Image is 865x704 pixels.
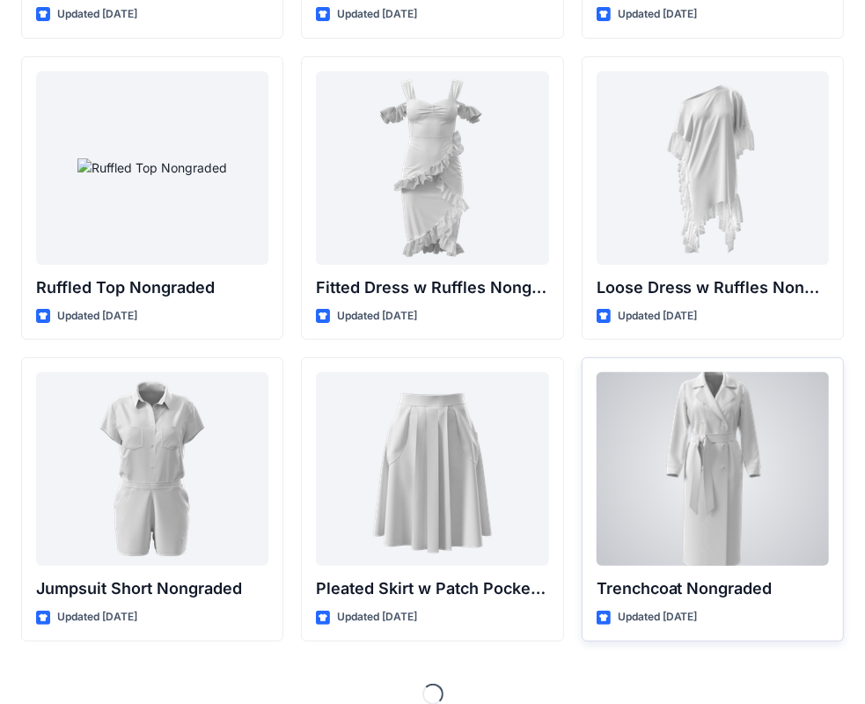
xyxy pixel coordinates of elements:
p: Trenchcoat Nongraded [597,576,829,601]
p: Updated [DATE] [57,608,137,627]
p: Fitted Dress w Ruffles Nongraded [316,275,548,300]
p: Pleated Skirt w Patch Pockets Nongraded [316,576,548,601]
p: Updated [DATE] [618,307,698,326]
a: Ruffled Top Nongraded [36,71,268,265]
p: Updated [DATE] [618,608,698,627]
p: Updated [DATE] [57,5,137,24]
p: Updated [DATE] [337,5,417,24]
p: Ruffled Top Nongraded [36,275,268,300]
p: Updated [DATE] [618,5,698,24]
a: Trenchcoat Nongraded [597,372,829,566]
a: Fitted Dress w Ruffles Nongraded [316,71,548,265]
p: Updated [DATE] [337,608,417,627]
p: Updated [DATE] [337,307,417,326]
a: Jumpsuit Short Nongraded [36,372,268,566]
p: Updated [DATE] [57,307,137,326]
a: Loose Dress w Ruffles Nongraded [597,71,829,265]
p: Loose Dress w Ruffles Nongraded [597,275,829,300]
a: Pleated Skirt w Patch Pockets Nongraded [316,372,548,566]
p: Jumpsuit Short Nongraded [36,576,268,601]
